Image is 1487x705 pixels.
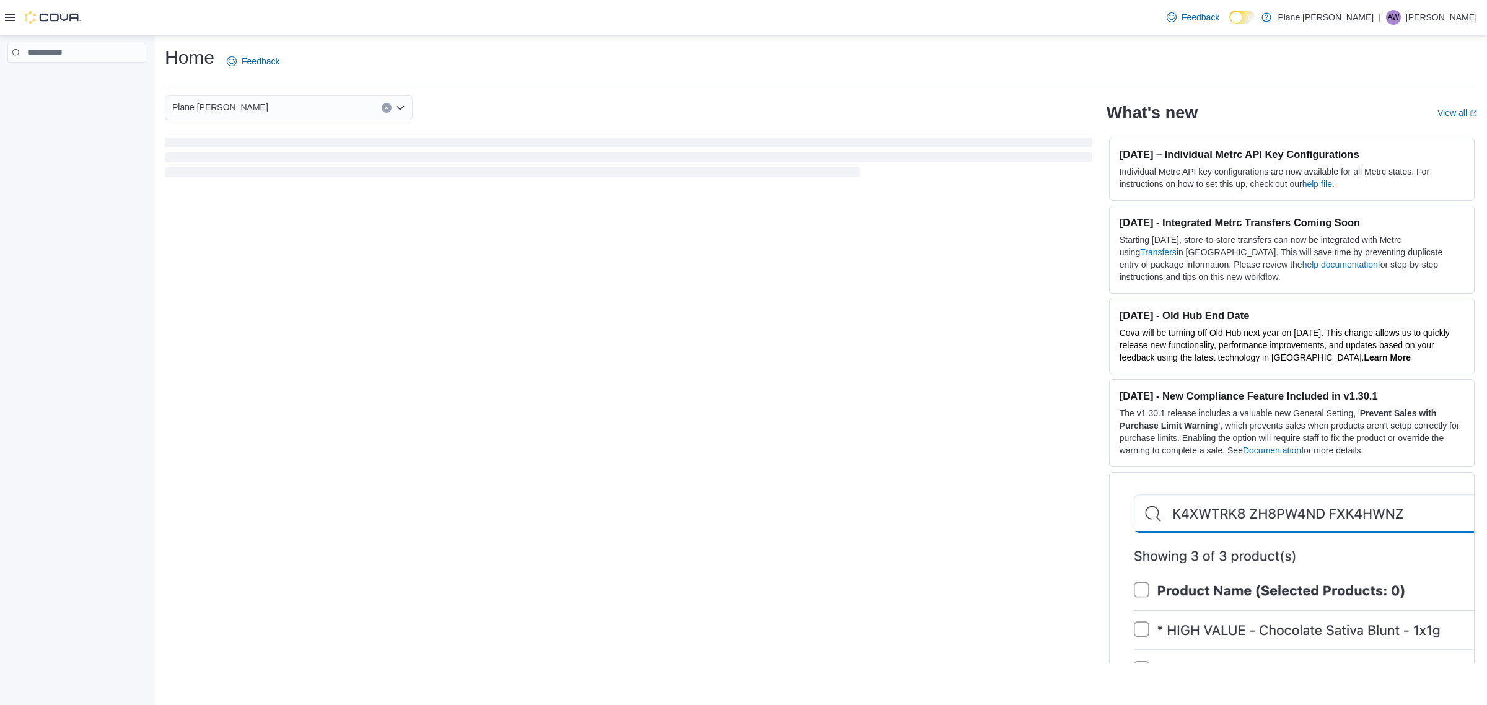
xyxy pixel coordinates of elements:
a: Transfers [1140,247,1177,257]
button: Open list of options [395,103,405,113]
p: Individual Metrc API key configurations are now available for all Metrc states. For instructions ... [1120,165,1464,190]
span: Feedback [242,55,279,68]
nav: Complex example [7,65,146,95]
img: Cova [25,11,81,24]
a: Feedback [222,49,284,74]
h3: [DATE] - New Compliance Feature Included in v1.30.1 [1120,390,1464,402]
span: AW [1387,10,1399,25]
a: help file [1302,179,1332,189]
p: [PERSON_NAME] [1406,10,1477,25]
h1: Home [165,45,214,70]
input: Dark Mode [1229,11,1255,24]
span: Feedback [1182,11,1219,24]
h3: [DATE] - Integrated Metrc Transfers Coming Soon [1120,216,1464,229]
p: Plane [PERSON_NAME] [1278,10,1374,25]
p: The v1.30.1 release includes a valuable new General Setting, ' ', which prevents sales when produ... [1120,407,1464,457]
svg: External link [1470,110,1477,117]
span: Plane [PERSON_NAME] [172,100,268,115]
a: View allExternal link [1437,108,1477,118]
p: Starting [DATE], store-to-store transfers can now be integrated with Metrc using in [GEOGRAPHIC_D... [1120,234,1464,283]
div: Auston Wilson [1386,10,1401,25]
h3: [DATE] – Individual Metrc API Key Configurations [1120,148,1464,160]
h2: What's new [1107,103,1198,123]
span: Cova will be turning off Old Hub next year on [DATE]. This change allows us to quickly release ne... [1120,328,1450,362]
p: | [1379,10,1381,25]
a: help documentation [1302,260,1378,269]
a: Learn More [1364,352,1411,362]
span: Loading [165,140,1092,180]
a: Documentation [1243,445,1301,455]
a: Feedback [1162,5,1224,30]
button: Clear input [382,103,392,113]
h3: [DATE] - Old Hub End Date [1120,309,1464,322]
strong: Prevent Sales with Purchase Limit Warning [1120,408,1437,431]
